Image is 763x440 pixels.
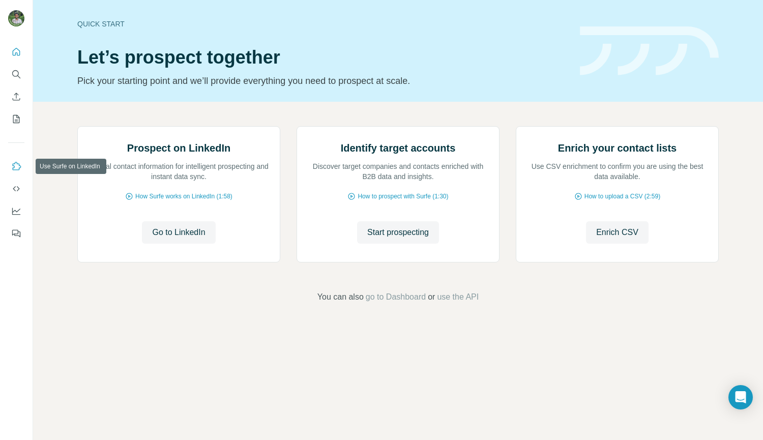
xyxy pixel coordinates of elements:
p: Use CSV enrichment to confirm you are using the best data available. [526,161,708,182]
span: or [428,291,435,303]
button: Quick start [8,43,24,61]
p: Pick your starting point and we’ll provide everything you need to prospect at scale. [77,74,568,88]
div: Open Intercom Messenger [728,385,753,409]
button: Enrich CSV [8,87,24,106]
h2: Prospect on LinkedIn [127,141,230,155]
div: Quick start [77,19,568,29]
img: banner [580,26,719,76]
h1: Let’s prospect together [77,47,568,68]
button: Dashboard [8,202,24,220]
button: Start prospecting [357,221,439,244]
span: How to prospect with Surfe (1:30) [358,192,448,201]
button: Go to LinkedIn [142,221,215,244]
button: use the API [437,291,479,303]
h2: Identify target accounts [341,141,456,155]
button: Use Surfe API [8,180,24,198]
h2: Enrich your contact lists [558,141,677,155]
span: Start prospecting [367,226,429,239]
p: Discover target companies and contacts enriched with B2B data and insights. [307,161,489,182]
button: Search [8,65,24,83]
button: Enrich CSV [586,221,649,244]
span: Enrich CSV [596,226,638,239]
span: You can also [317,291,364,303]
span: How Surfe works on LinkedIn (1:58) [135,192,232,201]
button: Use Surfe on LinkedIn [8,157,24,175]
p: Reveal contact information for intelligent prospecting and instant data sync. [88,161,270,182]
img: Avatar [8,10,24,26]
span: How to upload a CSV (2:59) [584,192,660,201]
button: My lists [8,110,24,128]
span: Go to LinkedIn [152,226,205,239]
button: Feedback [8,224,24,243]
button: go to Dashboard [366,291,426,303]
